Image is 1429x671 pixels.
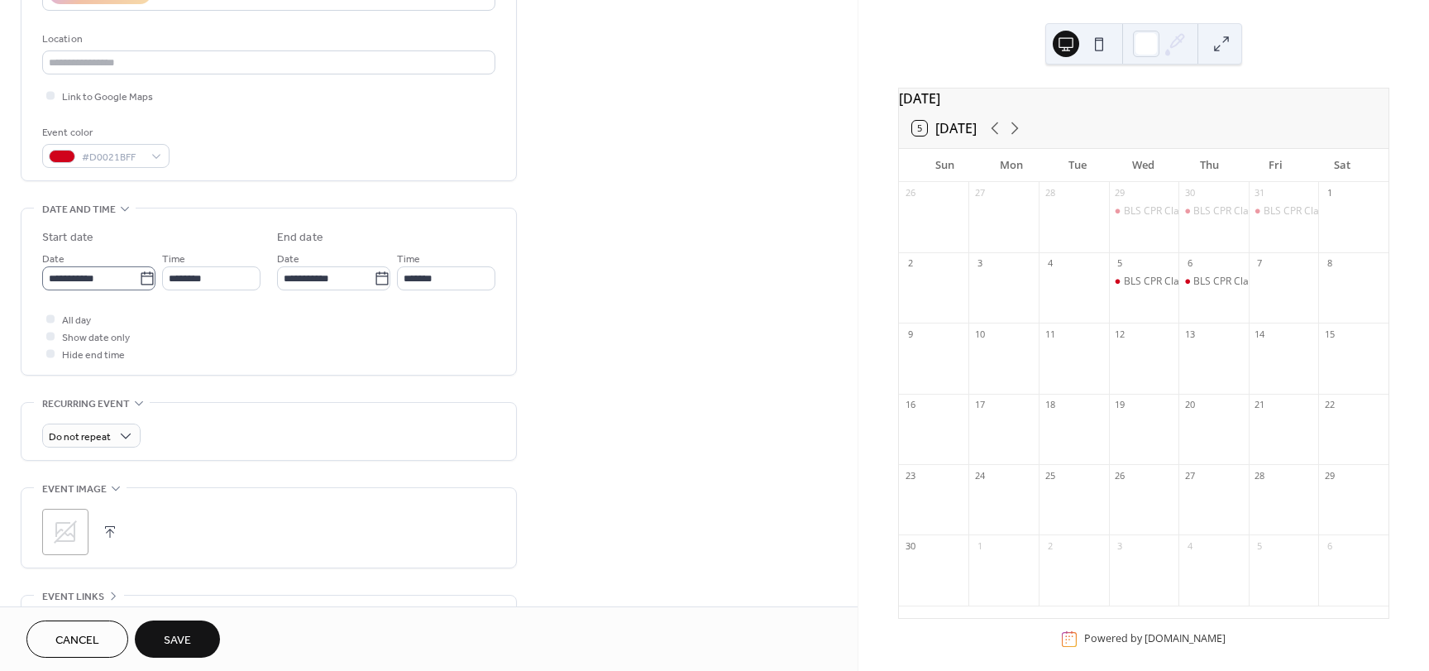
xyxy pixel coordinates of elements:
[82,149,143,166] span: #D0021BFF
[1114,539,1126,552] div: 3
[1044,257,1056,270] div: 4
[1183,539,1196,552] div: 4
[1111,149,1177,182] div: Wed
[1044,187,1056,199] div: 28
[277,229,323,247] div: End date
[1254,328,1266,340] div: 14
[1114,187,1126,199] div: 29
[135,621,220,658] button: Save
[973,539,986,552] div: 1
[904,399,916,411] div: 16
[1254,399,1266,411] div: 21
[22,596,516,630] div: •••
[42,395,130,413] span: Recurring event
[1323,257,1336,270] div: 8
[1193,275,1259,289] div: BLS CPR Class
[42,481,107,498] span: Event image
[1249,204,1319,218] div: BLS CPR Class
[277,251,299,268] span: Date
[1124,204,1189,218] div: BLS CPR Class
[1323,328,1336,340] div: 15
[1109,275,1179,289] div: BLS CPR Class
[1323,399,1336,411] div: 22
[42,509,88,555] div: ;
[1124,275,1189,289] div: BLS CPR Class
[1114,257,1126,270] div: 5
[1044,149,1111,182] div: Tue
[26,621,128,658] button: Cancel
[1177,149,1243,182] div: Thu
[62,89,153,106] span: Link to Google Maps
[162,251,185,268] span: Time
[906,117,982,140] button: 5[DATE]
[397,251,420,268] span: Time
[1193,204,1259,218] div: BLS CPR Class
[62,312,91,329] span: All day
[1114,328,1126,340] div: 12
[1114,399,1126,411] div: 19
[904,328,916,340] div: 9
[978,149,1044,182] div: Mon
[1183,187,1196,199] div: 30
[973,399,986,411] div: 17
[1044,469,1056,482] div: 25
[1145,632,1226,646] a: [DOMAIN_NAME]
[1114,469,1126,482] div: 26
[42,31,492,48] div: Location
[973,187,986,199] div: 27
[1254,539,1266,552] div: 5
[1254,257,1266,270] div: 7
[1084,632,1226,646] div: Powered by
[1183,328,1196,340] div: 13
[42,124,166,141] div: Event color
[42,229,93,247] div: Start date
[49,428,111,447] span: Do not repeat
[904,257,916,270] div: 2
[1183,257,1196,270] div: 6
[55,632,99,649] span: Cancel
[904,469,916,482] div: 23
[1044,399,1056,411] div: 18
[1044,539,1056,552] div: 2
[904,539,916,552] div: 30
[1178,204,1249,218] div: BLS CPR Class
[1178,275,1249,289] div: BLS CPR Class
[1323,469,1336,482] div: 29
[1323,539,1336,552] div: 6
[1254,187,1266,199] div: 31
[42,588,104,606] span: Event links
[42,251,65,268] span: Date
[1264,204,1329,218] div: BLS CPR Class
[1183,399,1196,411] div: 20
[164,632,191,649] span: Save
[1254,469,1266,482] div: 28
[912,149,978,182] div: Sun
[1309,149,1375,182] div: Sat
[62,347,125,364] span: Hide end time
[904,187,916,199] div: 26
[1183,469,1196,482] div: 27
[899,89,1388,108] div: [DATE]
[973,328,986,340] div: 10
[42,201,116,218] span: Date and time
[1109,204,1179,218] div: BLS CPR Class
[973,469,986,482] div: 24
[1323,187,1336,199] div: 1
[973,257,986,270] div: 3
[1044,328,1056,340] div: 11
[1243,149,1309,182] div: Fri
[62,329,130,347] span: Show date only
